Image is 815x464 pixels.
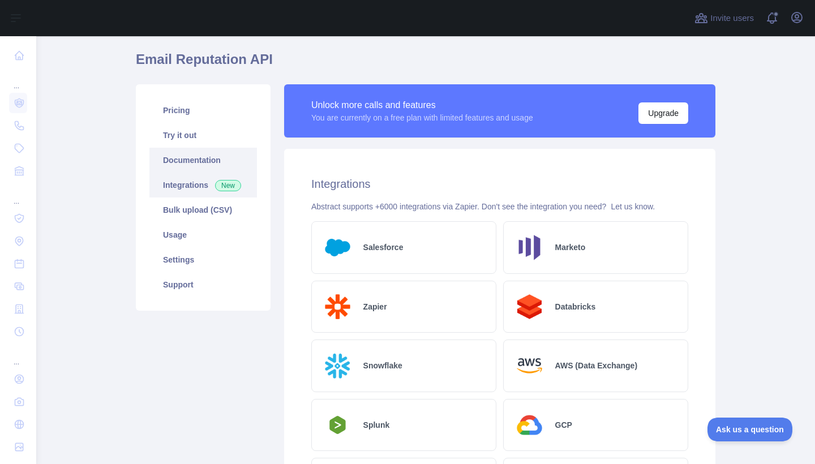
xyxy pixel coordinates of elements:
[363,242,404,253] h2: Salesforce
[149,148,257,173] a: Documentation
[363,419,390,431] h2: Splunk
[363,301,387,312] h2: Zapier
[555,301,596,312] h2: Databricks
[149,123,257,148] a: Try it out
[638,102,688,124] button: Upgrade
[149,222,257,247] a: Usage
[513,231,546,264] img: Logo
[710,12,754,25] span: Invite users
[555,242,586,253] h2: Marketo
[149,173,257,197] a: Integrations New
[611,202,655,211] a: Let us know.
[215,180,241,191] span: New
[692,9,756,27] button: Invite users
[311,176,688,192] h2: Integrations
[9,68,27,91] div: ...
[321,290,354,324] img: Logo
[555,419,572,431] h2: GCP
[311,98,533,112] div: Unlock more calls and features
[311,201,688,212] div: Abstract supports +6000 integrations via Zapier. Don't see the integration you need?
[149,247,257,272] a: Settings
[311,112,533,123] div: You are currently on a free plan with limited features and usage
[707,418,792,441] iframe: Toggle Customer Support
[321,231,354,264] img: Logo
[136,50,715,78] h1: Email Reputation API
[513,409,546,442] img: Logo
[513,290,546,324] img: Logo
[363,360,402,371] h2: Snowflake
[149,98,257,123] a: Pricing
[9,344,27,367] div: ...
[149,272,257,297] a: Support
[321,349,354,383] img: Logo
[149,197,257,222] a: Bulk upload (CSV)
[555,360,637,371] h2: AWS (Data Exchange)
[9,183,27,206] div: ...
[321,413,354,437] img: Logo
[513,349,546,383] img: Logo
